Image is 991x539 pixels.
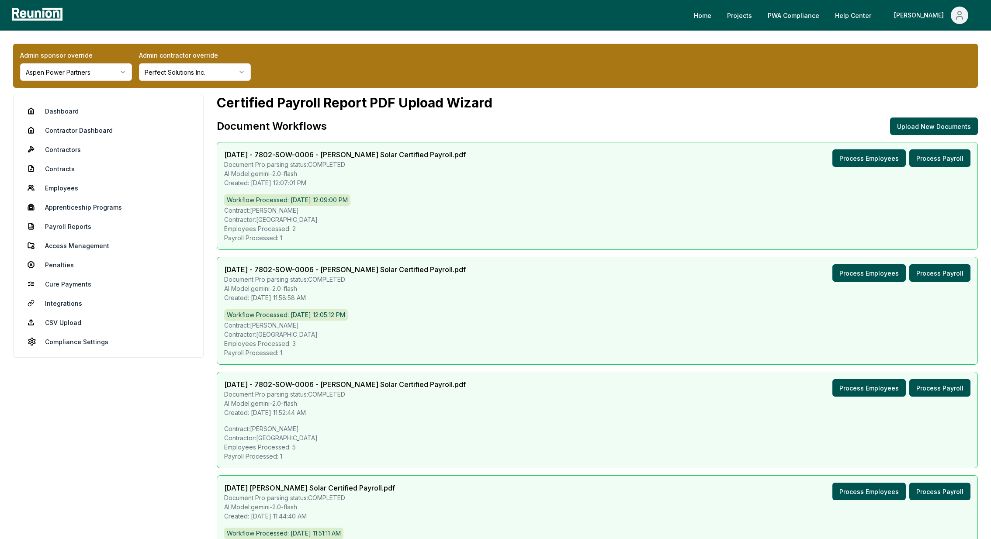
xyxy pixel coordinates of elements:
div: Workflow Processed: [DATE] 12:09:00 PM [224,194,350,206]
button: Process Payroll [909,264,970,282]
p: AI Model: gemini-2.0-flash [224,399,466,408]
p: AI Model: gemini-2.0-flash [224,502,395,511]
p: Contract: [PERSON_NAME] [224,321,970,330]
p: Document Pro parsing status: COMPLETED [224,160,466,169]
div: Workflow Processed: [DATE] 11:51:11 AM [224,528,343,539]
a: Cure Payments [21,275,196,293]
button: Process Employees [832,264,906,282]
a: CSV Upload [21,314,196,331]
button: Process Employees [832,149,906,167]
p: Document Pro parsing status: COMPLETED [224,390,466,399]
button: Process Employees [832,379,906,397]
a: Dashboard [21,102,196,120]
a: Payroll Reports [21,218,196,235]
p: Payroll Processed: 1 [224,233,970,242]
a: Contractor Dashboard [21,121,196,139]
div: [PERSON_NAME] [894,7,947,24]
h1: Document Workflows [217,119,327,133]
nav: Main [687,7,982,24]
button: Process Employees [832,483,906,500]
button: Upload New Documents [890,117,978,135]
p: Created: [DATE] 11:44:40 AM [224,511,395,521]
a: Contracts [21,160,196,177]
p: Employees Processed: 2 [224,224,970,233]
label: Admin sponsor override [20,51,132,60]
p: Document Pro parsing status: COMPLETED [224,275,466,284]
a: Compliance Settings [21,333,196,350]
p: AI Model: gemini-2.0-flash [224,169,466,178]
p: Contract: [PERSON_NAME] [224,206,970,215]
p: Payroll Processed: 1 [224,452,970,461]
button: [PERSON_NAME] [887,7,975,24]
div: Workflow Processed: [DATE] 12:05:12 PM [224,309,348,321]
p: Created: [DATE] 11:52:44 AM [224,408,466,417]
a: Penalties [21,256,196,273]
a: Contractors [21,141,196,158]
p: Document Pro parsing status: COMPLETED [224,493,395,502]
a: Employees [21,179,196,197]
p: Created: [DATE] 12:07:01 PM [224,178,466,187]
a: Help Center [828,7,878,24]
a: Apprenticeship Programs [21,198,196,216]
a: Access Management [21,237,196,254]
a: PWA Compliance [761,7,826,24]
p: Contract: [PERSON_NAME] [224,424,970,433]
button: Process Payroll [909,483,970,500]
p: Contractor: [GEOGRAPHIC_DATA] [224,330,970,339]
p: Contractor: [GEOGRAPHIC_DATA] [224,215,970,224]
button: Process Payroll [909,149,970,167]
a: Integrations [21,294,196,312]
h3: [DATE] - 7802-SOW-0006 - [PERSON_NAME] Solar Certified Payroll.pdf [224,264,466,275]
p: Employees Processed: 3 [224,339,970,348]
h1: Certified Payroll Report PDF Upload Wizard [217,95,978,111]
button: Process Payroll [909,379,970,397]
label: Admin contractor override [139,51,251,60]
h3: [DATE] [PERSON_NAME] Solar Certified Payroll.pdf [224,483,395,493]
h3: [DATE] - 7802-SOW-0006 - [PERSON_NAME] Solar Certified Payroll.pdf [224,379,466,390]
a: Projects [720,7,759,24]
p: Employees Processed: 5 [224,442,970,452]
a: Home [687,7,718,24]
p: AI Model: gemini-2.0-flash [224,284,466,293]
h3: [DATE] - 7802-SOW-0006 - [PERSON_NAME] Solar Certified Payroll.pdf [224,149,466,160]
p: Created: [DATE] 11:58:58 AM [224,293,466,302]
p: Payroll Processed: 1 [224,348,970,357]
p: Contractor: [GEOGRAPHIC_DATA] [224,433,970,442]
